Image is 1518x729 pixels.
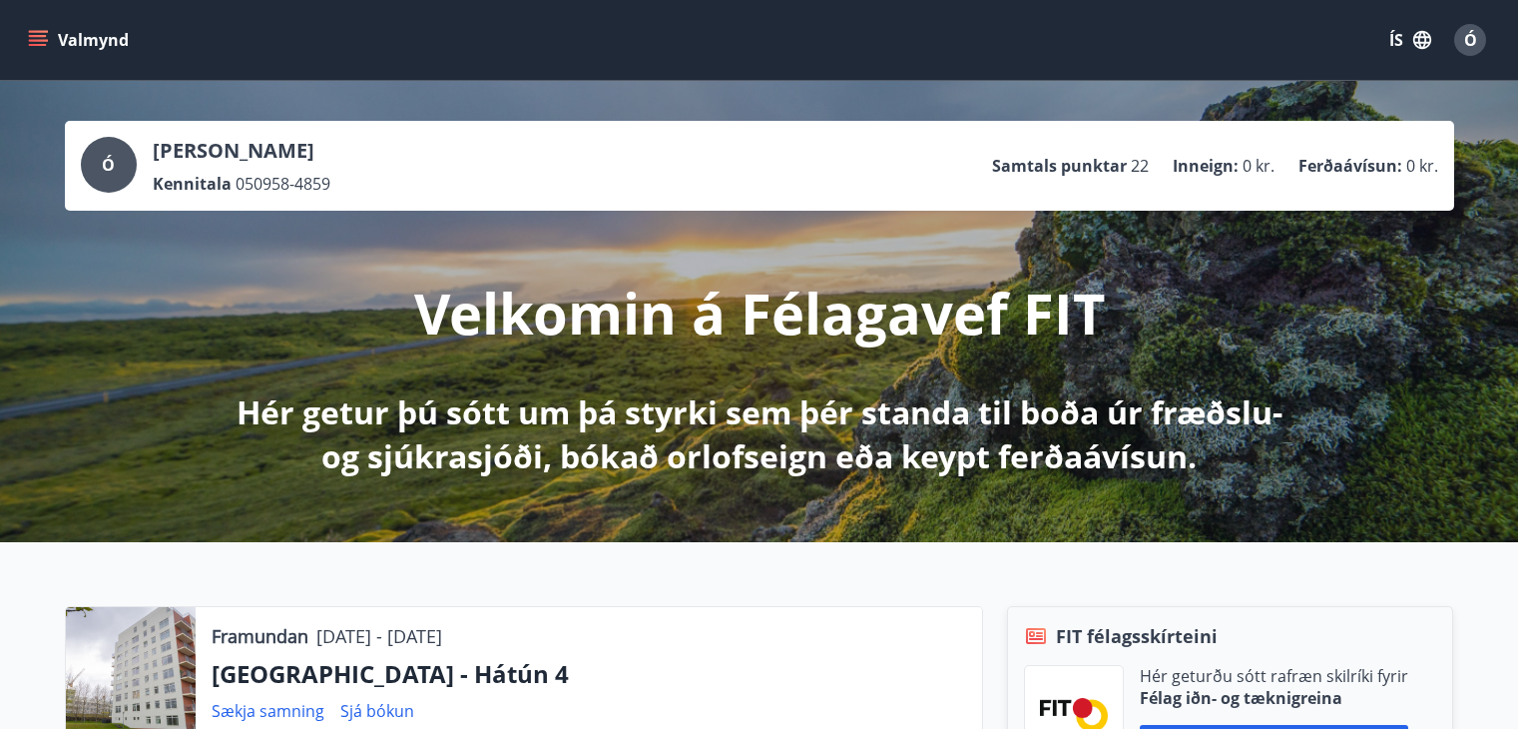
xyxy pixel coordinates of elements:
[24,22,137,58] button: menu
[992,155,1127,177] p: Samtals punktar
[1056,623,1218,649] span: FIT félagsskírteini
[212,700,324,722] a: Sækja samning
[153,137,330,165] p: [PERSON_NAME]
[233,390,1286,478] p: Hér getur þú sótt um þá styrki sem þér standa til boða úr fræðslu- og sjúkrasjóði, bókað orlofsei...
[340,700,414,722] a: Sjá bókun
[1131,155,1149,177] span: 22
[1406,155,1438,177] span: 0 kr.
[414,275,1105,351] p: Velkomin á Félagavef FIT
[1446,16,1494,64] button: Ó
[1243,155,1274,177] span: 0 kr.
[102,154,115,176] span: Ó
[1173,155,1239,177] p: Inneign :
[1140,687,1408,709] p: Félag iðn- og tæknigreina
[236,173,330,195] span: 050958-4859
[212,657,966,691] p: [GEOGRAPHIC_DATA] - Hátún 4
[212,623,308,649] p: Framundan
[316,623,442,649] p: [DATE] - [DATE]
[1464,29,1477,51] span: Ó
[1140,665,1408,687] p: Hér geturðu sótt rafræn skilríki fyrir
[1298,155,1402,177] p: Ferðaávísun :
[1378,22,1442,58] button: ÍS
[153,173,232,195] p: Kennitala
